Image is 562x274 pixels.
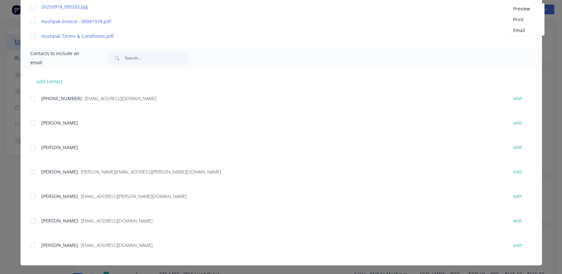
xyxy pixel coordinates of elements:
button: edit [510,192,526,201]
button: edit [510,216,526,225]
span: Contacts to include on email [30,49,92,67]
span: [PHONE_NUMBER] [41,95,82,101]
button: add contact [30,76,69,86]
input: Search... [125,52,189,65]
button: Email [503,25,544,36]
span: - [EMAIL_ADDRESS][DOMAIN_NAME] [82,95,156,101]
span: [PERSON_NAME] [41,120,78,126]
span: [PERSON_NAME] [41,144,78,150]
a: 20250918_095332.jpg [41,3,502,10]
button: edit [510,94,526,103]
button: Preview [503,3,544,14]
span: - [PERSON_NAME][EMAIL_ADDRESS][PERSON_NAME][DOMAIN_NAME] [78,169,221,175]
span: - [EMAIL_ADDRESS][PERSON_NAME][DOMAIN_NAME] [78,193,187,199]
span: [PERSON_NAME] [41,218,78,224]
button: edit [510,118,526,127]
span: [PERSON_NAME] [41,242,78,248]
button: edit [510,241,526,250]
button: edit [510,167,526,176]
span: [PERSON_NAME] [41,169,78,175]
button: edit [510,143,526,152]
span: - [EMAIL_ADDRESS][DOMAIN_NAME] [78,242,152,248]
button: Print [503,14,544,25]
a: Hushpak Invoice - 00001978.pdf [41,18,502,25]
span: [PERSON_NAME] [41,193,78,199]
span: - [EMAIL_ADDRESS][DOMAIN_NAME] [78,218,152,224]
a: Hushpak Terms & Conditions.pdf [41,33,502,39]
